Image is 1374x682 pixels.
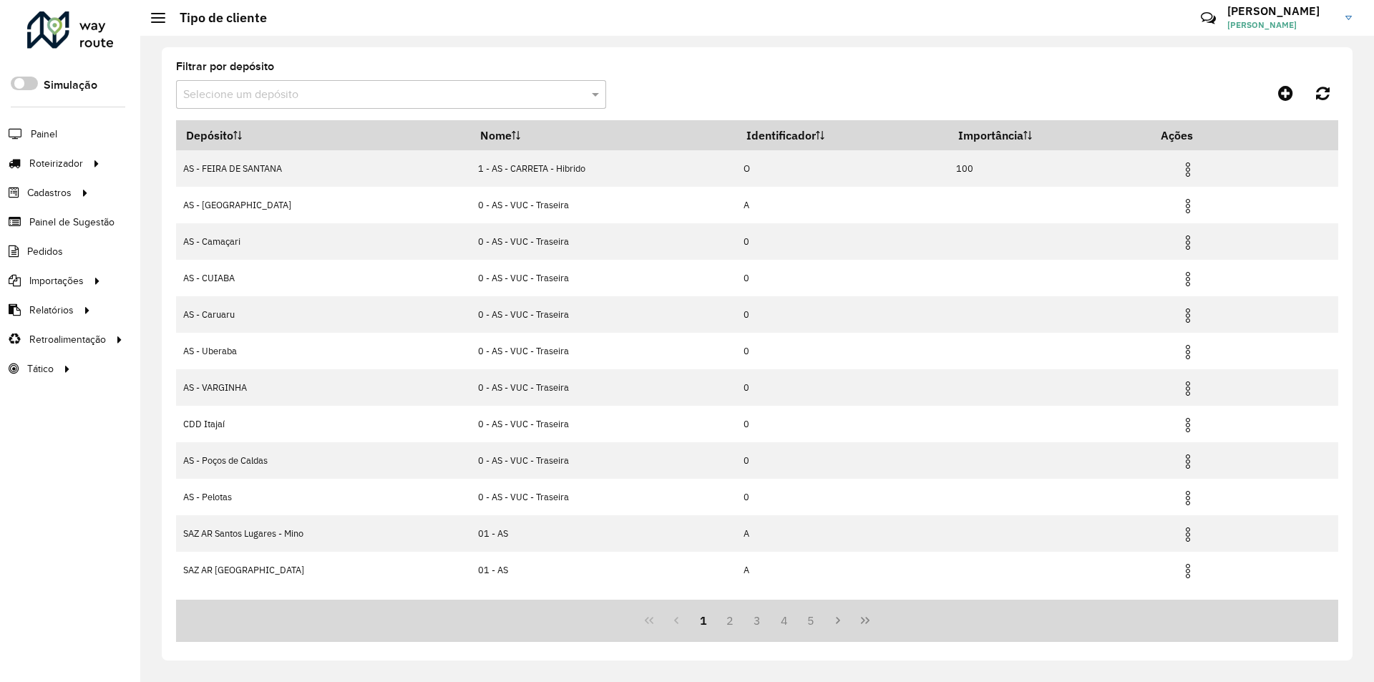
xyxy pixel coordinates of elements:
td: AS - FEIRA DE SANTANA [176,150,471,187]
td: AS - Camaçari [176,223,471,260]
th: Importância [948,120,1151,150]
span: Painel de Sugestão [29,215,114,230]
td: 0 - AS - VUC - Traseira [471,369,736,406]
span: Retroalimentação [29,332,106,347]
td: SAZ AR Santos Lugares - Mino [176,515,471,552]
td: 0 - AS - VUC - Traseira [471,333,736,369]
td: A [736,515,948,552]
td: 0 - AS - VUC - Traseira [471,479,736,515]
h2: Tipo de cliente [165,10,267,26]
td: A [736,187,948,223]
td: O [736,150,948,187]
button: Last Page [852,607,879,634]
span: Cadastros [27,185,72,200]
td: AS - Uberaba [176,333,471,369]
td: 0 [736,479,948,515]
th: Depósito [176,120,471,150]
th: Ações [1151,120,1237,150]
td: 0 - AS - VUC - Traseira [471,260,736,296]
span: [PERSON_NAME] [1227,19,1335,31]
td: 0 - AS - VUC - Traseira [471,223,736,260]
td: 0 - AS - VUC - Traseira [471,406,736,442]
td: 0 [736,333,948,369]
span: Importações [29,273,84,288]
label: Filtrar por depósito [176,58,274,75]
td: 0 [736,260,948,296]
td: AS - Caruaru [176,296,471,333]
td: 0 - AS - VUC - Traseira [471,187,736,223]
span: Relatórios [29,303,74,318]
td: 0 - AS - VUC - Traseira [471,442,736,479]
span: Painel [31,127,57,142]
button: 1 [690,607,717,634]
a: Contato Rápido [1193,3,1224,34]
td: 0 [736,223,948,260]
td: SAZ AR [GEOGRAPHIC_DATA] [176,552,471,588]
th: Identificador [736,120,948,150]
label: Simulação [44,77,97,94]
span: Roteirizador [29,156,83,171]
td: 01 - AS [471,552,736,588]
td: AS - CUIABA [176,260,471,296]
td: 100 [948,150,1151,187]
td: 01 - AS [471,515,736,552]
h3: [PERSON_NAME] [1227,4,1335,18]
button: 3 [744,607,771,634]
td: AS - Poços de Caldas [176,442,471,479]
td: 0 - AS - VUC - Traseira [471,296,736,333]
button: Next Page [824,607,852,634]
td: A [736,552,948,588]
button: 5 [798,607,825,634]
button: 4 [771,607,798,634]
td: 0 [736,442,948,479]
td: 0 [736,369,948,406]
td: AS - Pelotas [176,479,471,515]
td: AS - VARGINHA [176,369,471,406]
td: CDD Itajaí [176,406,471,442]
td: 0 [736,406,948,442]
td: 0 [736,296,948,333]
th: Nome [471,120,736,150]
span: Pedidos [27,244,63,259]
td: 1 - AS - CARRETA - Hibrido [471,150,736,187]
button: 2 [716,607,744,634]
span: Tático [27,361,54,376]
td: AS - [GEOGRAPHIC_DATA] [176,187,471,223]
